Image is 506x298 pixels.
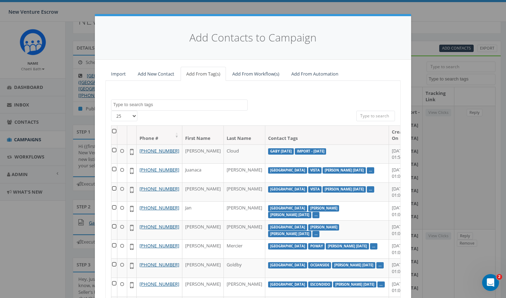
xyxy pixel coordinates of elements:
label: Vista [308,186,322,193]
label: [PERSON_NAME] [DATE] [268,231,311,237]
td: [DATE] 01:08 PM [389,239,420,258]
input: Type to search [356,111,395,121]
a: [PHONE_NUMBER] [140,205,179,211]
td: [PERSON_NAME] [182,239,224,258]
label: [PERSON_NAME] [DATE] [323,167,366,174]
td: [DATE] 01:08 PM [389,201,420,220]
a: Add From Workflow(s) [227,67,285,81]
label: [PERSON_NAME] [DATE] [332,262,375,268]
a: ... [372,244,375,248]
label: [PERSON_NAME] [DATE] [268,212,311,218]
label: Poway [308,243,325,250]
label: [GEOGRAPHIC_DATA] [268,205,307,212]
td: Jan [182,201,224,220]
h4: Add Contacts to Campaign [105,30,401,45]
td: [PERSON_NAME] [182,278,224,297]
label: [GEOGRAPHIC_DATA] [268,186,307,193]
td: [PERSON_NAME] [182,182,224,201]
a: [PHONE_NUMBER] [140,281,179,287]
label: Import - [DATE] [295,148,326,155]
td: [PERSON_NAME] [224,201,265,220]
label: [GEOGRAPHIC_DATA] [268,167,307,174]
a: [PHONE_NUMBER] [140,167,179,173]
label: [PERSON_NAME] [DATE] [323,186,366,193]
td: Goldby [224,258,265,277]
span: 2 [497,274,502,280]
label: Oceanside [308,262,331,268]
a: [PHONE_NUMBER] [140,223,179,230]
label: [PERSON_NAME] [308,205,339,212]
a: [PHONE_NUMBER] [140,242,179,249]
td: [PERSON_NAME] [182,258,224,277]
a: [PHONE_NUMBER] [140,148,179,154]
a: ... [314,213,318,217]
td: [DATE] 01:08 PM [389,258,420,277]
a: ... [369,187,372,192]
a: Add New Contact [132,67,180,81]
label: Gaby [DATE] [268,148,294,155]
label: [PERSON_NAME] [DATE] [326,243,369,250]
td: [DATE] 01:08 PM [389,182,420,201]
a: ... [314,232,318,236]
a: ... [379,282,383,287]
label: [GEOGRAPHIC_DATA] [268,281,307,288]
td: [PERSON_NAME] [224,278,265,297]
th: First Name [182,126,224,144]
th: Contact Tags [265,126,389,144]
td: [PERSON_NAME] [224,163,265,182]
iframe: Intercom live chat [482,274,499,291]
td: [DATE] 01:59 PM [389,144,420,163]
label: [GEOGRAPHIC_DATA] [268,224,307,231]
td: [DATE] 01:08 PM [389,220,420,239]
label: Vista [308,167,322,174]
label: [PERSON_NAME] [DATE] [333,281,376,288]
th: Created On: activate to sort column ascending [389,126,420,144]
label: [GEOGRAPHIC_DATA] [268,262,307,268]
label: [GEOGRAPHIC_DATA] [268,243,307,250]
td: Cloud [224,144,265,163]
th: Phone #: activate to sort column ascending [137,126,182,144]
th: Last Name [224,126,265,144]
label: [PERSON_NAME] [308,224,339,231]
td: [PERSON_NAME] [224,220,265,239]
textarea: Search [113,102,247,108]
td: [DATE] 01:08 PM [389,163,420,182]
td: [PERSON_NAME] [224,182,265,201]
td: [PERSON_NAME] [182,144,224,163]
td: Mercier [224,239,265,258]
td: [PERSON_NAME] [182,220,224,239]
a: [PHONE_NUMBER] [140,186,179,192]
td: Juanaca [182,163,224,182]
a: ... [369,168,372,173]
a: [PHONE_NUMBER] [140,261,179,268]
a: Add From Automation [286,67,344,81]
a: Import [105,67,131,81]
a: ... [378,263,382,267]
a: Add From Tag(s) [181,67,226,81]
label: Escondido [308,281,332,288]
td: [DATE] 01:08 PM [389,278,420,297]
